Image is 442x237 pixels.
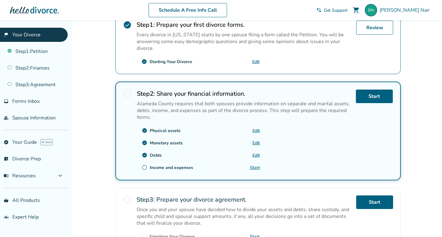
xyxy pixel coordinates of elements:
span: inbox [4,99,9,104]
span: groups [4,215,9,219]
span: radio_button_unchecked [142,165,147,170]
a: Schedule A Free Info Call [149,3,227,17]
span: phone_in_talk [317,8,321,13]
h2: Prepare your first divorce forms. [137,21,351,29]
div: Starting Your Divorce [149,59,192,65]
div: Income and expenses [150,165,193,171]
span: check_circle [123,21,132,29]
div: Debts [150,152,162,158]
p: Once you and your spouse have decided how to divide your assets and debts, share custody, and spe... [137,206,351,227]
h2: Prepare your divorce agreement. [137,195,351,204]
p: Alameda County requires that both spouses provide information on separate and marital assets, deb... [137,100,351,121]
a: Edit [253,140,260,146]
a: Start [250,165,260,171]
div: Monetary assets [150,140,183,146]
span: Resources [4,172,36,179]
span: [PERSON_NAME] Nair [380,7,432,14]
span: menu_book [4,173,9,178]
span: radio_button_unchecked [123,90,132,98]
a: Edit [253,128,260,134]
a: phone_in_talkGet Support [317,7,348,13]
span: list_alt_check [4,156,9,161]
span: Get Support [324,7,348,13]
span: check_circle [142,128,147,133]
span: flag_2 [4,32,9,37]
p: Every divorce in [US_STATE] starts by one spouse filing a form called the Petition. You will be a... [137,31,351,52]
span: Forms Inbox [12,98,40,105]
strong: Step 3 : [137,195,155,204]
iframe: Chat Widget [304,10,442,237]
h2: Share your financial information. [137,90,351,98]
div: Physical assets [150,128,181,134]
span: explore [4,140,9,145]
span: expand_more [57,172,64,179]
a: Edit [253,152,260,158]
span: check_circle [142,152,147,158]
span: AI beta [41,139,53,145]
span: people [4,115,9,120]
span: radio_button_unchecked [123,195,132,204]
a: Edit [252,59,260,65]
strong: Step 2 : [137,90,155,98]
span: check_circle [141,59,147,64]
strong: Step 1 : [137,21,155,29]
span: shopping_cart [352,6,360,14]
img: binduvnair786@gmail.com [365,4,377,16]
span: check_circle [142,140,147,146]
span: shopping_basket [4,198,9,203]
